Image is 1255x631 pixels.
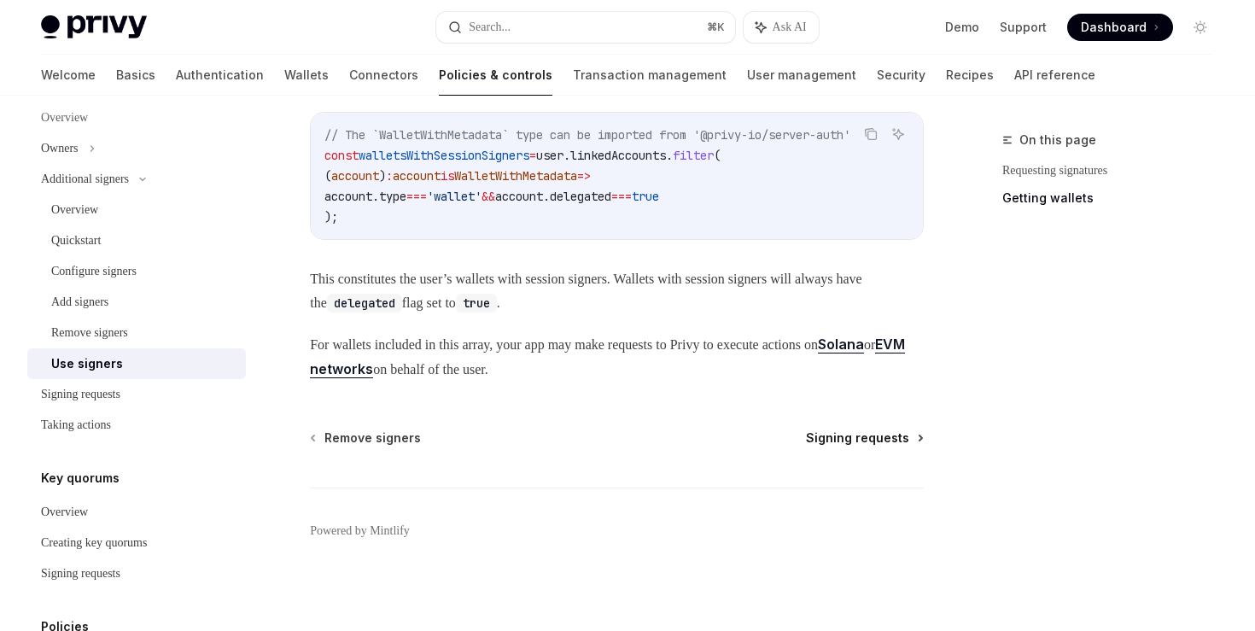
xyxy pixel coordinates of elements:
div: Additional signers [41,169,129,190]
span: // The `WalletWithMetadata` type can be imported from '@privy-io/server-auth' [324,127,850,143]
span: . [543,189,550,204]
span: user [536,148,563,163]
span: ⌘ K [707,20,725,34]
span: true [632,189,659,204]
span: . [563,148,570,163]
span: => [577,168,591,184]
code: true [456,294,497,313]
span: WalletWithMetadata [454,168,577,184]
button: Copy the contents from the code block [860,123,882,145]
span: === [406,189,427,204]
button: Ask AI [744,12,819,43]
a: Configure signers [27,256,246,287]
span: account [331,168,379,184]
div: Taking actions [41,415,111,435]
a: Powered by Mintlify [310,523,410,540]
a: Recipes [946,55,994,96]
span: is [441,168,454,184]
a: Authentication [176,55,264,96]
a: Wallets [284,55,329,96]
a: Transaction management [573,55,727,96]
a: Requesting signatures [1002,157,1228,184]
span: const [324,148,359,163]
a: Quickstart [27,225,246,256]
h5: Key quorums [41,468,120,488]
button: Toggle dark mode [1187,14,1214,41]
a: Demo [945,19,979,36]
span: 'wallet' [427,189,482,204]
a: Policies & controls [439,55,552,96]
span: For wallets included in this array, your app may make requests to Privy to execute actions on or ... [310,332,924,382]
a: API reference [1014,55,1095,96]
span: Remove signers [324,429,421,447]
div: Use signers [51,353,123,374]
a: Signing requests [806,429,922,447]
a: Taking actions [27,410,246,441]
div: Add signers [51,292,108,313]
a: Signing requests [27,379,246,410]
button: Search...⌘K [436,12,734,43]
div: Configure signers [51,261,137,282]
a: Support [1000,19,1047,36]
a: Getting wallets [1002,184,1228,212]
span: ( [324,168,331,184]
div: Signing requests [41,564,120,584]
div: Owners [41,138,79,159]
div: Search... [469,17,511,38]
a: Signing requests [27,558,246,589]
div: Remove signers [51,323,128,343]
span: Dashboard [1081,19,1147,36]
a: Overview [27,195,246,225]
span: : [386,168,393,184]
span: filter [673,148,714,163]
span: ); [324,209,338,225]
span: On this page [1019,130,1096,150]
div: Creating key quorums [41,533,147,553]
a: Use signers [27,348,246,379]
span: . [666,148,673,163]
span: account [495,189,543,204]
a: Solana [818,336,864,353]
a: Remove signers [27,318,246,348]
a: Security [877,55,925,96]
span: === [611,189,632,204]
a: Basics [116,55,155,96]
span: . [372,189,379,204]
span: Signing requests [806,429,909,447]
a: Connectors [349,55,418,96]
a: Overview [27,497,246,528]
span: delegated [550,189,611,204]
span: account [393,168,441,184]
code: delegated [327,294,402,313]
div: Overview [41,502,88,523]
img: light logo [41,15,147,39]
a: Add signers [27,287,246,318]
div: Overview [51,200,98,220]
span: type [379,189,406,204]
a: Remove signers [312,429,421,447]
span: ) [379,168,386,184]
span: ( [714,148,721,163]
div: Signing requests [41,384,120,405]
span: account [324,189,372,204]
span: = [529,148,536,163]
a: Creating key quorums [27,528,246,558]
span: This constitutes the user’s wallets with session signers. Wallets with session signers will alway... [310,267,924,315]
span: && [482,189,495,204]
a: Welcome [41,55,96,96]
a: User management [747,55,856,96]
div: Quickstart [51,231,101,251]
span: linkedAccounts [570,148,666,163]
a: Dashboard [1067,14,1173,41]
span: walletsWithSessionSigners [359,148,529,163]
span: Ask AI [773,19,807,36]
button: Ask AI [887,123,909,145]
